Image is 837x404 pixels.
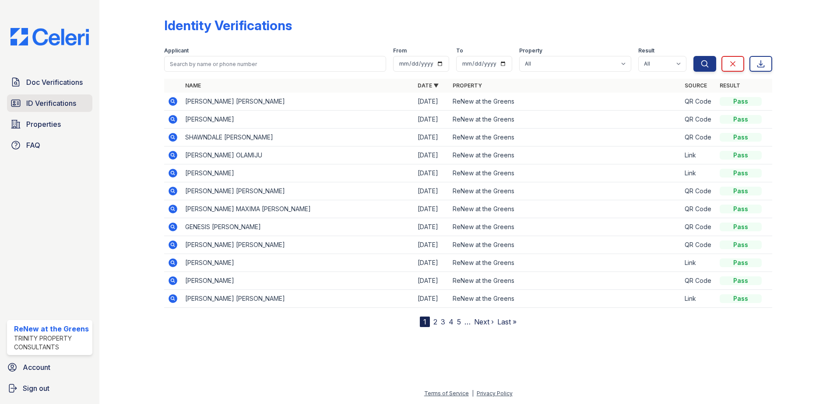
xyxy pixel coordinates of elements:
span: Account [23,362,50,373]
span: Properties [26,119,61,129]
a: Properties [7,115,92,133]
td: [PERSON_NAME] [PERSON_NAME] [182,93,414,111]
div: Pass [720,240,762,249]
td: [PERSON_NAME] [182,111,414,129]
td: [DATE] [414,164,449,182]
div: Trinity Property Consultants [14,334,89,352]
td: [PERSON_NAME] [PERSON_NAME] [182,290,414,308]
td: QR Code [681,182,716,200]
td: ReNew at the Greens [449,290,682,308]
span: ID Verifications [26,98,76,108]
div: Pass [720,294,762,303]
a: Date ▼ [418,82,439,89]
td: QR Code [681,93,716,111]
td: QR Code [681,218,716,236]
td: QR Code [681,272,716,290]
a: 3 [441,317,445,326]
td: ReNew at the Greens [449,93,682,111]
a: Source [685,82,707,89]
td: [DATE] [414,111,449,129]
a: Sign out [4,380,96,397]
a: Result [720,82,740,89]
td: ReNew at the Greens [449,236,682,254]
td: [PERSON_NAME] [PERSON_NAME] [182,236,414,254]
td: ReNew at the Greens [449,254,682,272]
span: Sign out [23,383,49,394]
td: QR Code [681,129,716,146]
a: Doc Verifications [7,73,92,91]
td: Link [681,146,716,164]
div: Pass [720,151,762,160]
div: Pass [720,97,762,106]
div: Pass [720,223,762,231]
div: Pass [720,133,762,142]
td: ReNew at the Greens [449,182,682,200]
td: Link [681,254,716,272]
td: [PERSON_NAME] [182,164,414,182]
a: Next › [474,317,494,326]
div: Pass [720,276,762,285]
a: Property [453,82,482,89]
a: Terms of Service [424,390,469,397]
td: [DATE] [414,93,449,111]
input: Search by name or phone number [164,56,386,72]
a: ID Verifications [7,94,92,112]
div: Pass [720,187,762,195]
td: [DATE] [414,218,449,236]
div: Pass [720,258,762,267]
td: ReNew at the Greens [449,146,682,164]
td: QR Code [681,236,716,254]
div: Pass [720,115,762,124]
div: Identity Verifications [164,17,292,33]
a: 5 [457,317,461,326]
td: [DATE] [414,129,449,146]
td: [PERSON_NAME] OLAMIJU [182,146,414,164]
label: Property [519,47,542,54]
td: [DATE] [414,146,449,164]
td: GENESIS [PERSON_NAME] [182,218,414,236]
td: [DATE] [414,290,449,308]
td: QR Code [681,111,716,129]
td: [PERSON_NAME] [182,254,414,272]
td: [DATE] [414,182,449,200]
a: FAQ [7,136,92,154]
td: [PERSON_NAME] MAXIMA [PERSON_NAME] [182,200,414,218]
img: CE_Logo_Blue-a8612792a0a2168367f1c8372b55b34899dd931a85d93a1a3d3e32e68fde9ad4.png [4,28,96,45]
td: ReNew at the Greens [449,272,682,290]
div: ReNew at the Greens [14,324,89,334]
a: Privacy Policy [477,390,513,397]
a: Name [185,82,201,89]
td: Link [681,290,716,308]
td: ReNew at the Greens [449,218,682,236]
span: … [464,317,471,327]
td: SHAWNDALE [PERSON_NAME] [182,129,414,146]
label: To [456,47,463,54]
td: QR Code [681,200,716,218]
a: Last » [497,317,517,326]
td: [PERSON_NAME] [PERSON_NAME] [182,182,414,200]
label: From [393,47,407,54]
span: FAQ [26,140,40,150]
a: 2 [433,317,437,326]
a: 4 [449,317,454,326]
td: Link [681,164,716,182]
div: Pass [720,169,762,178]
div: | [472,390,474,397]
div: 1 [420,317,430,327]
span: Doc Verifications [26,77,83,87]
td: [DATE] [414,236,449,254]
div: Pass [720,205,762,213]
td: [PERSON_NAME] [182,272,414,290]
label: Applicant [164,47,189,54]
td: ReNew at the Greens [449,200,682,218]
td: ReNew at the Greens [449,129,682,146]
a: Account [4,359,96,376]
td: [DATE] [414,254,449,272]
td: [DATE] [414,272,449,290]
td: ReNew at the Greens [449,164,682,182]
td: ReNew at the Greens [449,111,682,129]
td: [DATE] [414,200,449,218]
label: Result [638,47,654,54]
